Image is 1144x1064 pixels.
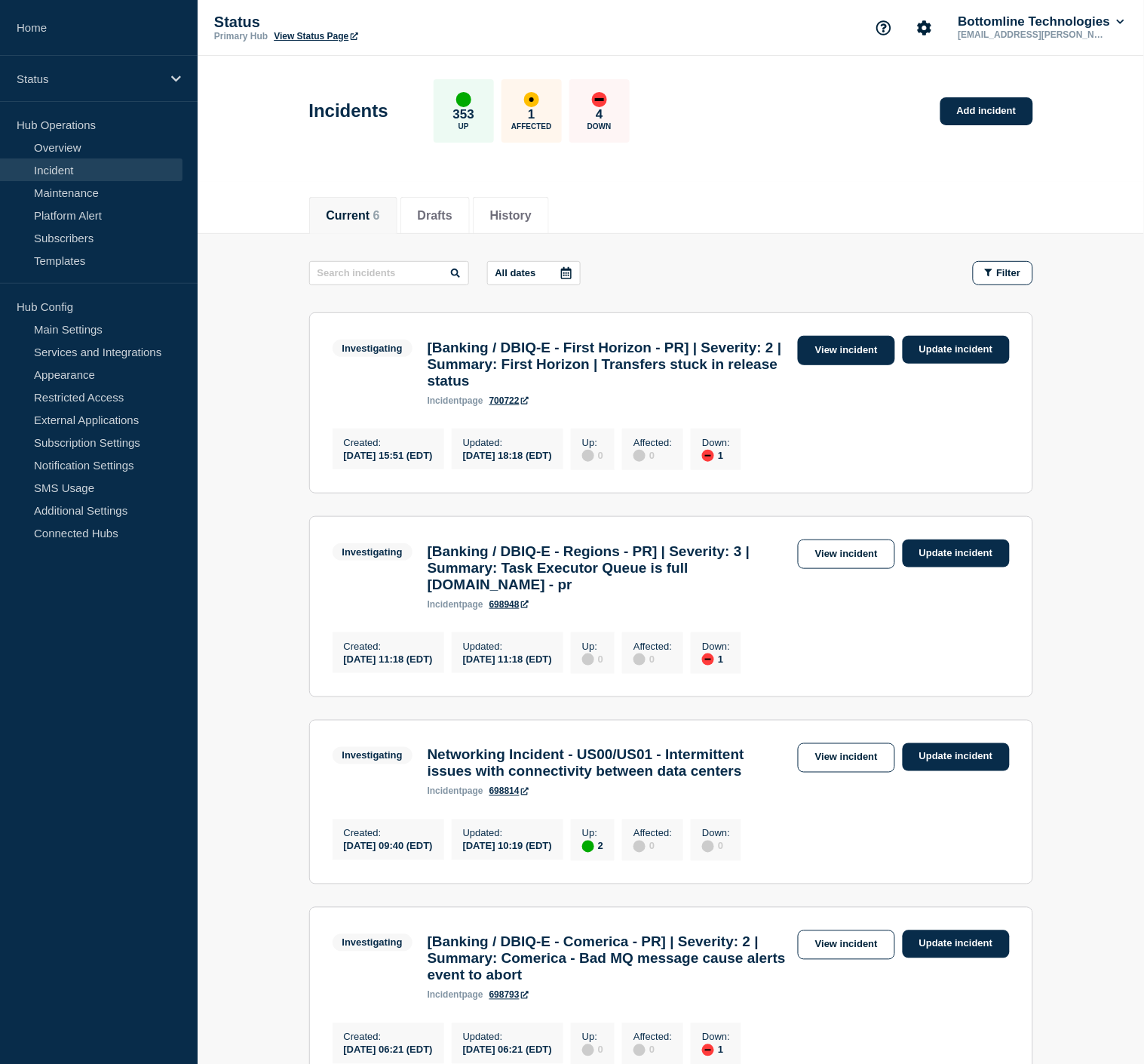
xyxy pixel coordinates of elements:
[456,92,471,107] div: up
[633,653,646,666] div: disabled
[702,841,714,853] div: disabled
[333,934,413,952] span: Investigating
[587,122,612,131] p: Down
[428,340,790,389] h3: [Banking / DBIQ-E - First Horizon - PR] | Severity: 2 | Summary: First Horizon | Transfers stuck ...
[490,209,532,223] button: History
[582,437,603,448] p: Up :
[428,747,790,780] h3: Networking Incident - US00/US01 - Intermittent issues with connectivity between data centers
[463,828,552,839] p: Updated :
[344,839,433,852] div: [DATE] 09:40 (EDT)
[487,261,581,285] button: All dates
[344,1032,433,1043] p: Created :
[463,1032,552,1043] p: Updated :
[798,336,895,365] a: View incident
[344,437,433,448] p: Created :
[333,747,413,764] span: Investigating
[955,29,1112,40] p: [EMAIL_ADDRESS][PERSON_NAME][DOMAIN_NAME]
[702,437,730,448] p: Down :
[702,450,714,462] div: down
[903,336,1010,364] a: Update incident
[463,437,552,448] p: Updated :
[428,990,462,1001] span: incident
[582,653,594,666] div: disabled
[798,930,895,960] a: View incident
[463,839,552,852] div: [DATE] 10:19 (EDT)
[997,267,1021,278] span: Filter
[214,14,516,31] p: Status
[903,540,1010,567] a: Update incident
[633,828,672,839] p: Affected :
[702,1043,730,1056] div: 1
[428,934,790,984] h3: [Banking / DBIQ-E - Comerica - PR] | Severity: 2 | Summary: Comerica - Bad MQ message cause alert...
[582,839,603,853] div: 2
[528,107,535,122] p: 1
[582,1043,603,1056] div: 0
[344,448,433,461] div: [DATE] 15:51 (EDT)
[428,786,483,797] p: page
[309,261,469,285] input: Search incidents
[702,1044,714,1056] div: down
[633,450,646,462] div: disabled
[428,395,462,406] span: incident
[524,92,539,107] div: affected
[459,122,469,131] p: Up
[489,599,529,610] a: 698948
[702,448,730,462] div: 1
[344,1043,433,1056] div: [DATE] 06:21 (EDT)
[903,930,1010,958] a: Update incident
[274,31,357,42] a: View Status Page
[463,1043,552,1056] div: [DATE] 06:21 (EDT)
[909,12,940,44] button: Account settings
[596,107,603,122] p: 4
[633,1032,672,1043] p: Affected :
[453,107,474,122] p: 353
[333,340,413,357] span: Investigating
[489,786,529,797] a: 698814
[344,828,433,839] p: Created :
[582,641,603,652] p: Up :
[344,641,433,652] p: Created :
[17,72,161,85] p: Status
[633,839,672,853] div: 0
[940,97,1033,125] a: Add incident
[633,448,672,462] div: 0
[633,437,672,448] p: Affected :
[373,209,380,222] span: 6
[428,599,462,610] span: incident
[633,1043,672,1056] div: 0
[489,990,529,1001] a: 698793
[582,828,603,839] p: Up :
[582,1032,603,1043] p: Up :
[428,786,462,797] span: incident
[214,31,268,42] p: Primary Hub
[702,1032,730,1043] p: Down :
[582,652,603,666] div: 0
[592,92,607,107] div: down
[428,395,483,406] p: page
[973,261,1033,285] button: Filter
[495,267,536,278] p: All dates
[428,990,483,1001] p: page
[582,450,594,462] div: disabled
[333,543,413,561] span: Investigating
[511,122,551,131] p: Affected
[633,641,672,652] p: Affected :
[798,743,895,773] a: View incident
[633,841,646,853] div: disabled
[702,652,730,666] div: 1
[702,839,730,853] div: 0
[955,14,1127,29] button: Bottomline Technologies
[702,641,730,652] p: Down :
[582,448,603,462] div: 0
[582,1044,594,1056] div: disabled
[418,209,452,223] button: Drafts
[309,100,388,121] h1: Incidents
[327,209,380,223] button: Current 6
[428,599,483,610] p: page
[344,652,433,665] div: [DATE] 11:18 (EDT)
[463,448,552,461] div: [DATE] 18:18 (EDT)
[633,1044,646,1056] div: disabled
[489,395,529,406] a: 700722
[428,543,790,593] h3: [Banking / DBIQ-E - Regions - PR] | Severity: 3 | Summary: Task Executor Queue is full [DOMAIN_NA...
[463,641,552,652] p: Updated :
